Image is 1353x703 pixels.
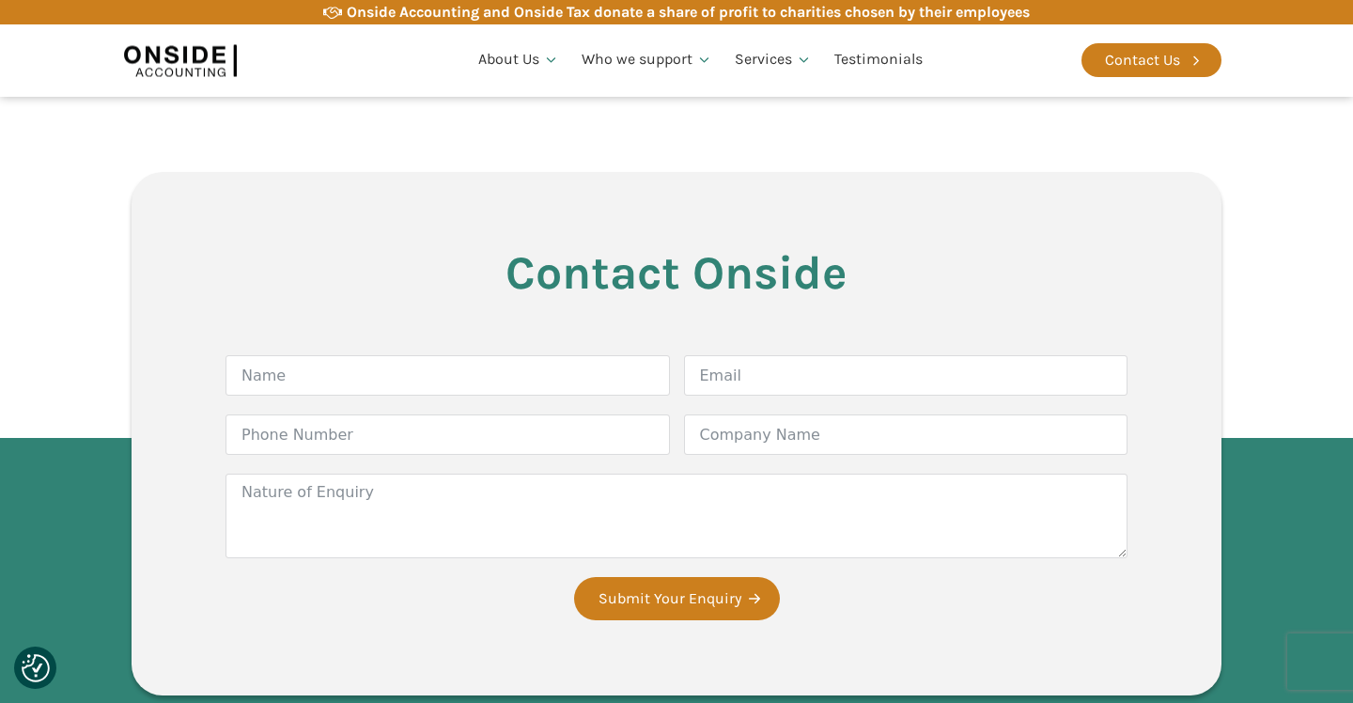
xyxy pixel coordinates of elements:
[225,247,1127,299] h3: Contact Onside
[467,28,570,92] a: About Us
[1081,43,1221,77] a: Contact Us
[723,28,823,92] a: Services
[570,28,723,92] a: Who we support
[1105,48,1180,72] div: Contact Us
[22,654,50,682] button: Consent Preferences
[823,28,934,92] a: Testimonials
[574,577,780,620] button: Submit Your Enquiry
[124,39,237,82] img: Onside Accounting
[225,355,670,396] input: Name
[225,474,1127,558] textarea: Nature of Enquiry
[22,654,50,682] img: Revisit consent button
[684,414,1128,455] input: Company Name
[225,414,670,455] input: Phone Number
[684,355,1128,396] input: Email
